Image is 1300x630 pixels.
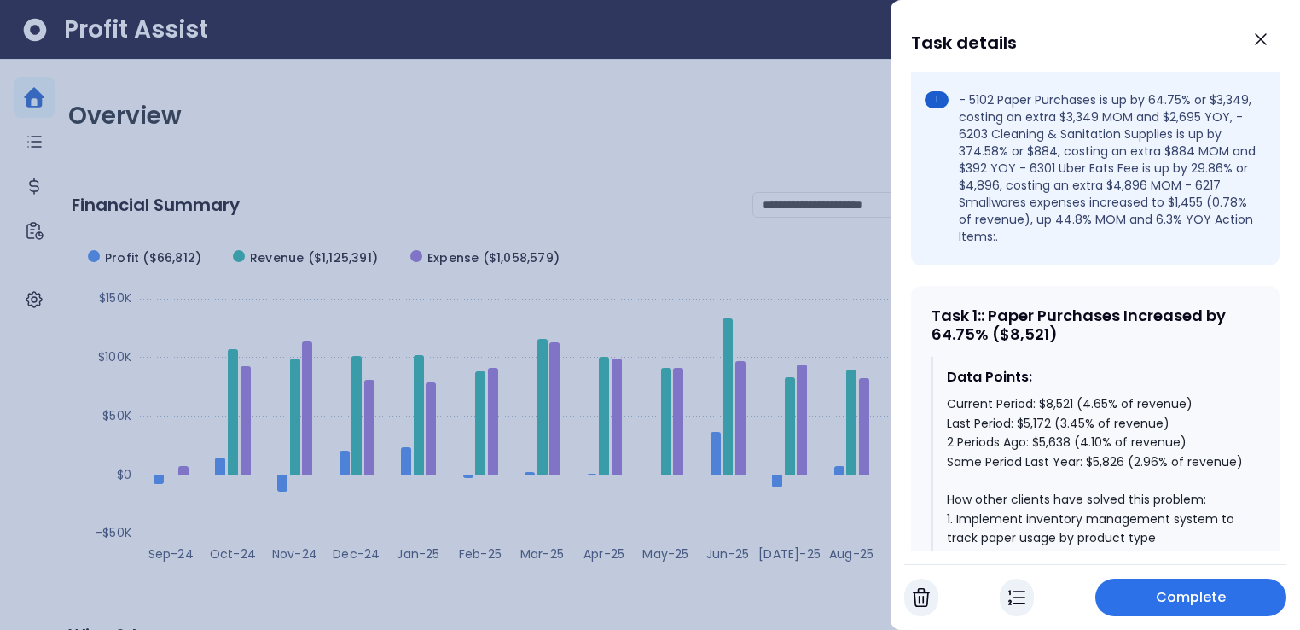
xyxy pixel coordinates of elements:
div: What can be improved for future periods: [925,30,1259,71]
div: Data Points: [947,367,1245,388]
img: In Progress [1008,587,1025,608]
div: Task 1 : : Paper Purchases Increased by 64.75% ($8,521) [931,306,1259,343]
h1: Task details [911,27,1017,58]
img: Cancel Task [913,587,930,608]
span: Complete [1156,587,1227,608]
li: - 5102 Paper Purchases is up by 64.75% or $3,349, costing an extra $3,349 MOM and $2,695 YOY, - 6... [925,91,1259,245]
button: Complete [1095,579,1286,616]
button: Close [1242,20,1280,58]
